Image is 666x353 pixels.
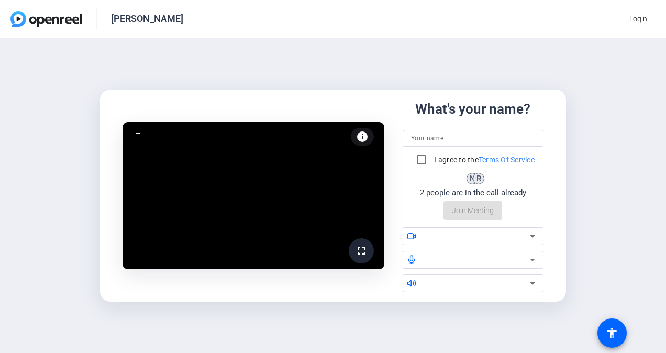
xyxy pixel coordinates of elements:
mat-icon: accessibility [606,327,618,339]
input: Your name [411,132,535,145]
div: 2 people are in the call already [420,187,526,199]
button: Login [621,9,656,28]
div: N [467,173,478,184]
span: Login [629,14,647,25]
div: [PERSON_NAME] [111,13,183,25]
label: I agree to the [432,155,535,165]
mat-icon: info [356,130,369,143]
img: OpenReel logo [10,11,82,27]
mat-icon: fullscreen [355,245,368,257]
div: What's your name? [415,99,530,119]
a: Terms Of Service [479,156,535,164]
div: R [473,173,484,184]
